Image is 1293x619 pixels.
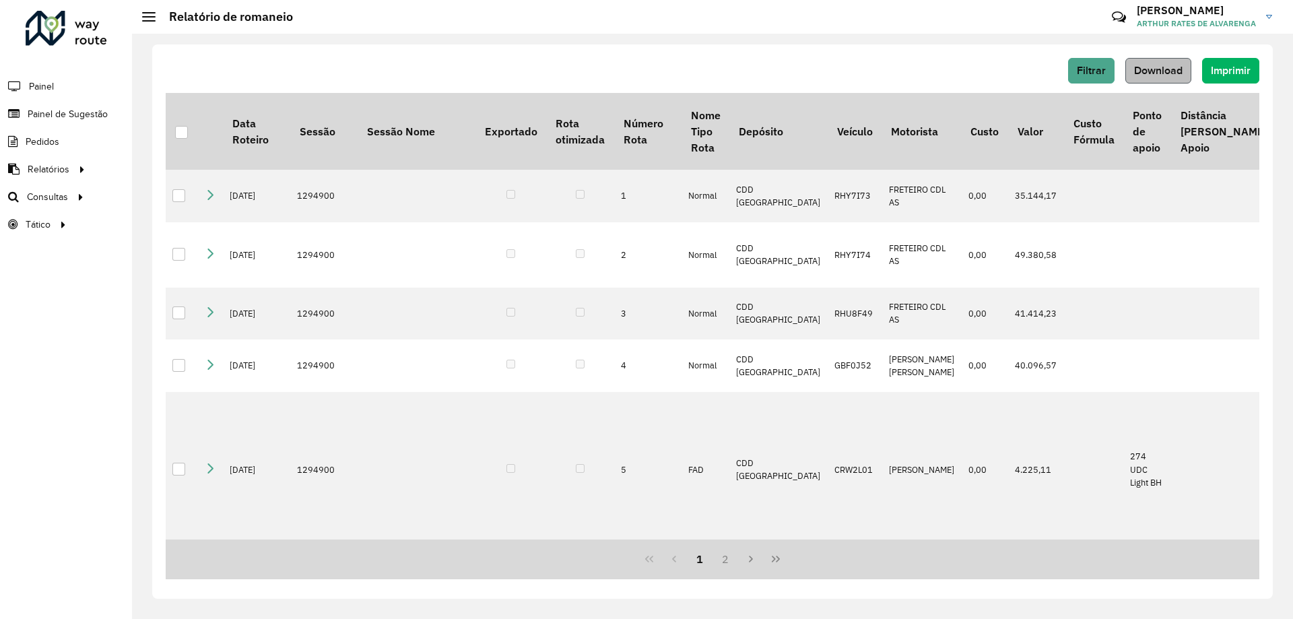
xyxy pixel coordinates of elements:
td: CDD [GEOGRAPHIC_DATA] [729,339,828,392]
td: 0,00 [962,222,1008,288]
span: Pedidos [26,135,59,149]
th: Veículo [828,93,882,170]
td: FRETEIRO CDL AS [882,288,962,340]
td: [DATE] [223,288,290,340]
td: RHY7I73 [828,170,882,222]
td: [DATE] [223,392,290,548]
th: Sessão Nome [358,93,475,170]
td: 35.144,17 [1008,170,1064,222]
td: RHU8F49 [828,288,882,340]
td: Normal [682,339,729,392]
td: 1294900 [290,339,358,392]
td: [PERSON_NAME] [882,392,962,548]
th: Rota otimizada [546,93,614,170]
td: FAD [682,392,729,548]
td: 5 [614,392,682,548]
th: Valor [1008,93,1064,170]
td: 41.414,23 [1008,288,1064,340]
td: Normal [682,288,729,340]
span: Painel de Sugestão [28,107,108,121]
span: ARTHUR RATES DE ALVARENGA [1137,18,1256,30]
th: Motorista [882,93,962,170]
td: 0,00 [962,288,1008,340]
td: CDD [GEOGRAPHIC_DATA] [729,170,828,222]
td: 40.096,57 [1008,339,1064,392]
td: 0,00 [962,392,1008,548]
td: 4.225,11 [1008,392,1064,548]
button: 2 [712,546,738,572]
th: Depósito [729,93,828,170]
td: 1294900 [290,222,358,288]
th: Exportado [475,93,546,170]
button: Next Page [738,546,764,572]
span: Download [1134,65,1183,76]
a: Contato Rápido [1104,3,1133,32]
th: Custo [962,93,1008,170]
td: [PERSON_NAME] [PERSON_NAME] [882,339,962,392]
th: Data Roteiro [223,93,290,170]
td: 2 [614,222,682,288]
button: Download [1125,58,1191,84]
span: Tático [26,218,51,232]
th: Número Rota [614,93,682,170]
td: 0,00 [962,339,1008,392]
td: CDD [GEOGRAPHIC_DATA] [729,392,828,548]
td: 1294900 [290,392,358,548]
span: Painel [29,79,54,94]
h2: Relatório de romaneio [156,9,293,24]
h3: [PERSON_NAME] [1137,4,1256,17]
th: Custo Fórmula [1064,93,1123,170]
button: Last Page [763,546,789,572]
td: RHY7I74 [828,222,882,288]
td: CDD [GEOGRAPHIC_DATA] [729,222,828,288]
td: 1294900 [290,288,358,340]
th: Sessão [290,93,358,170]
td: 274 UDC Light BH [1123,392,1170,548]
td: [DATE] [223,339,290,392]
td: FRETEIRO CDL AS [882,222,962,288]
td: 0,00 [962,170,1008,222]
th: Distância [PERSON_NAME] Apoio [1171,93,1276,170]
td: CRW2L01 [828,392,882,548]
td: 1 [614,170,682,222]
span: Filtrar [1077,65,1106,76]
td: GBF0J52 [828,339,882,392]
td: 3 [614,288,682,340]
button: Imprimir [1202,58,1259,84]
td: Normal [682,170,729,222]
span: Consultas [27,190,68,204]
td: [DATE] [223,170,290,222]
td: [DATE] [223,222,290,288]
th: Ponto de apoio [1123,93,1170,170]
td: 1294900 [290,170,358,222]
th: Nome Tipo Rota [682,93,729,170]
span: Imprimir [1211,65,1251,76]
button: Filtrar [1068,58,1115,84]
button: 1 [687,546,712,572]
td: Normal [682,222,729,288]
td: 4 [614,339,682,392]
td: FRETEIRO CDL AS [882,170,962,222]
td: CDD [GEOGRAPHIC_DATA] [729,288,828,340]
span: Relatórios [28,162,69,176]
td: 49.380,58 [1008,222,1064,288]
